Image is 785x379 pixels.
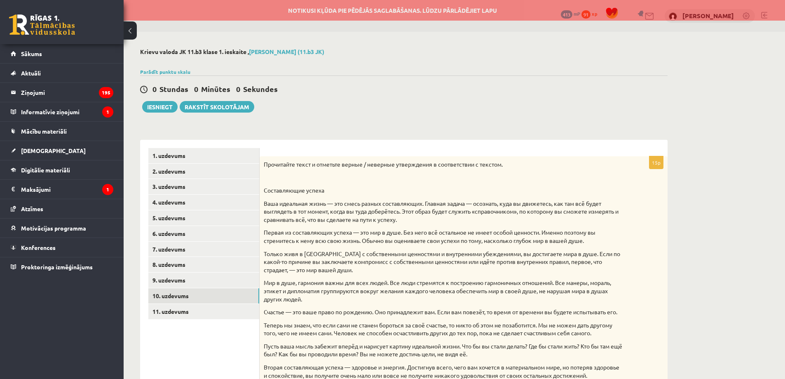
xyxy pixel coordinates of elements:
p: Счастье — это ваше право по рождению. Оно принадлежит вам. Если вам повезёт, то время от времени ... [264,308,622,316]
a: Maksājumi1 [11,180,113,199]
a: Ziņojumi195 [11,83,113,102]
a: Mācību materiāli [11,122,113,141]
a: 9. uzdevums [148,273,259,288]
a: 8. uzdevums [148,257,259,272]
p: Мир в душе, гармония важны для всех людей. Все люди стремятся к построению гармоничных отношений.... [264,279,622,303]
a: Informatīvie ziņojumi1 [11,102,113,121]
a: 10. uzdevums [148,288,259,304]
span: Stundas [159,84,188,94]
i: 1 [102,184,113,195]
span: Aktuāli [21,69,41,77]
span: Motivācijas programma [21,224,86,232]
p: Теперь мы знаем, что если сами не станем бороться за своё счастье, то никто об этом не позаботитс... [264,321,622,337]
span: Konferences [21,244,56,251]
p: 15p [649,156,663,169]
a: 1. uzdevums [148,148,259,163]
a: Aktuāli [11,64,113,82]
legend: Maksājumi [21,180,113,199]
button: Iesniegt [142,101,178,113]
a: 4. uzdevums [148,195,259,210]
span: [DEMOGRAPHIC_DATA] [21,147,86,154]
p: Ваша идеальная жизнь — это смесь разных составляющих. Главная задача — осознать, куда вы движетес... [264,200,622,224]
p: Первая из составляющих успеха — это мир в душе. Без него всё остальное не имеет особой ценности. ... [264,228,622,245]
a: 2. uzdevums [148,164,259,179]
a: Rakstīt skolotājam [180,101,254,113]
a: Proktoringa izmēģinājums [11,257,113,276]
a: Sākums [11,44,113,63]
i: 1 [102,106,113,118]
span: Sākums [21,50,42,57]
a: 7. uzdevums [148,242,259,257]
p: Пусть ваша мысль забежит вперёд и нарисует картину идеальной жизни. Что бы вы стали делать? Где б... [264,342,622,358]
span: 0 [152,84,157,94]
p: Только живя в [GEOGRAPHIC_DATA] с собственными ценностями и внутренними убеждениями, вы достигает... [264,250,622,274]
span: Minūtes [201,84,230,94]
span: Mācību materiāli [21,127,67,135]
span: 0 [194,84,198,94]
p: Составляющие успеха [264,186,622,195]
a: [PERSON_NAME] (11.b3 JK) [249,48,324,55]
legend: Informatīvie ziņojumi [21,102,113,121]
p: Прочитайте текст и отметьте верные / неверные утверждения в соответствии с текстом. [264,160,622,169]
h2: Krievu valoda JK 11.b3 klase 1. ieskaite , [140,48,668,55]
a: Konferences [11,238,113,257]
legend: Ziņojumi [21,83,113,102]
a: 5. uzdevums [148,210,259,226]
a: 6. uzdevums [148,226,259,241]
a: [DEMOGRAPHIC_DATA] [11,141,113,160]
span: Sekundes [243,84,278,94]
a: 11. uzdevums [148,304,259,319]
a: Motivācijas programma [11,219,113,238]
span: Digitālie materiāli [21,166,70,174]
span: Atzīmes [21,205,43,212]
a: Atzīmes [11,199,113,218]
a: Digitālie materiāli [11,160,113,179]
span: Proktoringa izmēģinājums [21,263,93,271]
i: 195 [99,87,113,98]
a: Parādīt punktu skalu [140,68,190,75]
span: 0 [236,84,240,94]
a: Rīgas 1. Tālmācības vidusskola [9,14,75,35]
a: 3. uzdevums [148,179,259,194]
